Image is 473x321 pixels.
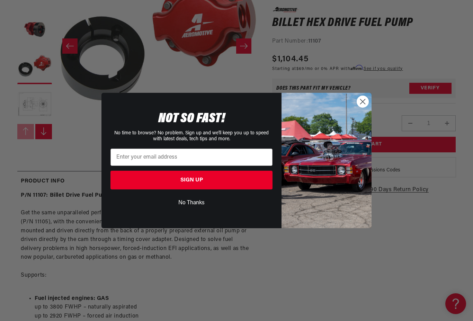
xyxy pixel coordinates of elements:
[158,112,225,126] span: NOT SO FAST!
[110,196,273,209] button: No Thanks
[110,171,273,189] button: SIGN UP
[110,149,273,166] input: Enter your email address
[282,93,372,228] img: 85cdd541-2605-488b-b08c-a5ee7b438a35.jpeg
[114,131,269,142] span: No time to browse? No problem. Sign up and we'll keep you up to speed with latest deals, tech tip...
[357,96,369,108] button: Close dialog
